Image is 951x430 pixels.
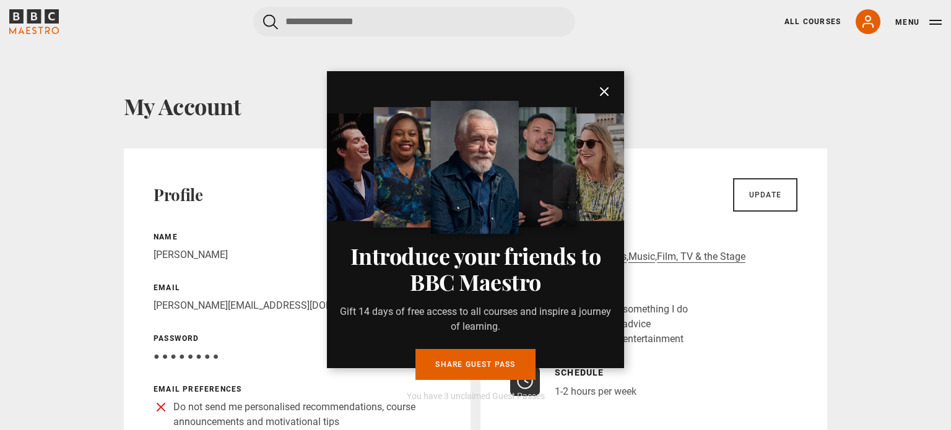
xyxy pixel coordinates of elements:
h1: My Account [124,93,827,119]
a: Music [628,251,655,263]
p: You have 3 unclaimed Guest Passes [337,390,614,403]
a: Update [733,178,797,212]
p: Do not send me personalised recommendations, course announcements and motivational tips [173,400,441,429]
p: [PERSON_NAME] [154,247,441,262]
h2: Profile [154,185,202,205]
button: Toggle navigation [895,16,942,28]
input: Search [253,7,575,37]
h3: Introduce your friends to BBC Maestro [337,243,614,295]
p: Password [154,333,441,344]
span: ● ● ● ● ● ● ● ● [154,350,219,362]
button: Submit the search query [263,14,278,30]
svg: BBC Maestro [9,9,59,34]
p: Topics [555,231,745,244]
p: Email preferences [154,384,441,395]
a: Share guest pass [415,349,535,380]
p: [PERSON_NAME][EMAIL_ADDRESS][DOMAIN_NAME] [154,298,441,313]
a: All Courses [784,16,841,27]
p: Gift 14 days of free access to all courses and inspire a journey of learning. [337,304,614,334]
p: Name [154,231,441,243]
p: , , , [555,249,745,264]
a: Film, TV & the Stage [657,251,745,263]
p: Email [154,282,441,293]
